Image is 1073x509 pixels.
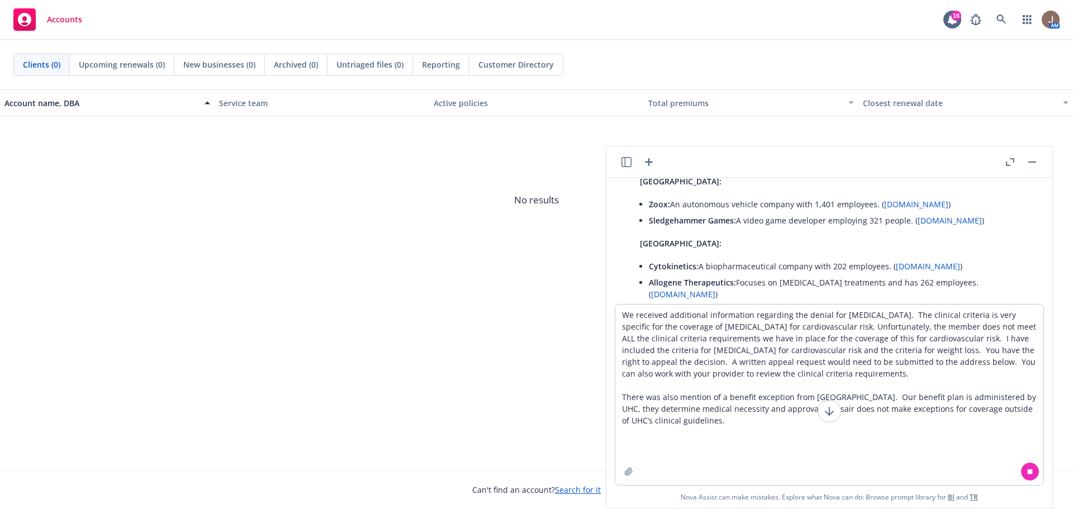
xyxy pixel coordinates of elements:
[478,59,554,70] span: Customer Directory
[649,215,736,226] span: Sledgehammer Games:
[863,97,1056,109] div: Closest renewal date
[422,59,460,70] span: Reporting
[970,492,978,502] a: TR
[4,97,198,109] div: Account name, DBA
[649,199,670,210] span: Zoox:
[1042,11,1060,28] img: photo
[219,97,425,109] div: Service team
[951,11,961,21] div: 16
[79,59,165,70] span: Upcoming renewals (0)
[615,305,1043,485] textarea: We received additional information regarding the denial for [MEDICAL_DATA]. The clinical criteria...
[948,492,955,502] a: BI
[9,4,87,35] a: Accounts
[965,8,987,31] a: Report a Bug
[555,484,601,495] a: Search for it
[1016,8,1038,31] a: Switch app
[649,196,1028,212] li: An autonomous vehicle company with 1,401 employees. ( )
[215,89,429,116] button: Service team
[651,289,715,299] a: [DOMAIN_NAME]
[47,15,82,24] span: Accounts
[649,258,1028,274] li: A biopharmaceutical company with 202 employees. ( )
[649,277,736,288] span: Allogene Therapeutics:
[644,89,858,116] button: Total premiums
[429,89,644,116] button: Active policies
[990,8,1013,31] a: Search
[434,97,639,109] div: Active policies
[649,261,699,272] span: Cytokinetics:
[884,199,948,210] a: [DOMAIN_NAME]
[274,59,318,70] span: Archived (0)
[336,59,403,70] span: Untriaged files (0)
[649,274,1028,302] li: Focuses on [MEDICAL_DATA] treatments and has 262 employees. ( )
[472,484,601,496] span: Can't find an account?
[649,212,1028,229] li: A video game developer employing 321 people. ( )
[858,89,1073,116] button: Closest renewal date
[681,486,978,508] span: Nova Assist can make mistakes. Explore what Nova can do: Browse prompt library for and
[896,261,960,272] a: [DOMAIN_NAME]
[640,238,721,249] span: [GEOGRAPHIC_DATA]:
[648,97,842,109] div: Total premiums
[918,215,982,226] a: [DOMAIN_NAME]
[183,59,255,70] span: New businesses (0)
[640,176,721,187] span: [GEOGRAPHIC_DATA]:
[23,59,60,70] span: Clients (0)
